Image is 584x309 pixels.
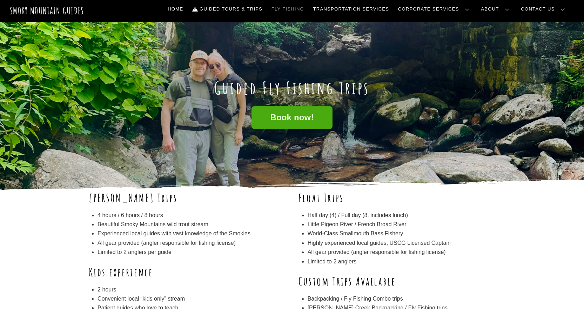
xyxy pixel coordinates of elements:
[98,294,286,303] li: Convenient local “kids only” stream
[89,265,153,279] b: Kids experience
[298,274,396,288] b: Custom Trips Available
[251,106,332,129] a: Book now!
[270,114,314,121] span: Book now!
[269,2,307,16] a: Fly Fishing
[310,2,392,16] a: Transportation Services
[98,239,286,248] li: All gear provided (angler responsible for fishing license)
[308,257,496,266] li: Limited to 2 anglers
[98,211,286,220] li: 4 hours / 6 hours / 8 hours
[165,2,186,16] a: Home
[10,5,84,16] a: Smoky Mountain Guides
[189,2,265,16] a: Guided Tours & Trips
[89,190,178,205] b: [PERSON_NAME] Trips
[98,220,286,229] li: Beautiful Smoky Mountains wild trout stream
[308,294,496,303] li: Backpacking / Fly Fishing Combo trips
[308,211,496,220] li: Half day (4) / Full day (8, includes lunch)
[308,220,496,229] li: Little Pigeon River / French Broad River
[308,239,496,248] li: Highly experienced local guides, USCG Licensed Captain
[98,285,286,294] li: 2 hours
[308,229,496,238] li: World-Class Smallmouth Bass Fishery
[98,248,286,257] li: Limited to 2 anglers per guide
[478,2,515,16] a: About
[298,190,344,205] b: Float Trips
[98,229,286,238] li: Experienced local guides with vast knowledge of the Smokies
[518,2,571,16] a: Contact Us
[395,2,475,16] a: Corporate Services
[308,248,496,257] li: All gear provided (angler responsible for fishing license)
[89,78,496,98] h1: Guided Fly Fishing Trips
